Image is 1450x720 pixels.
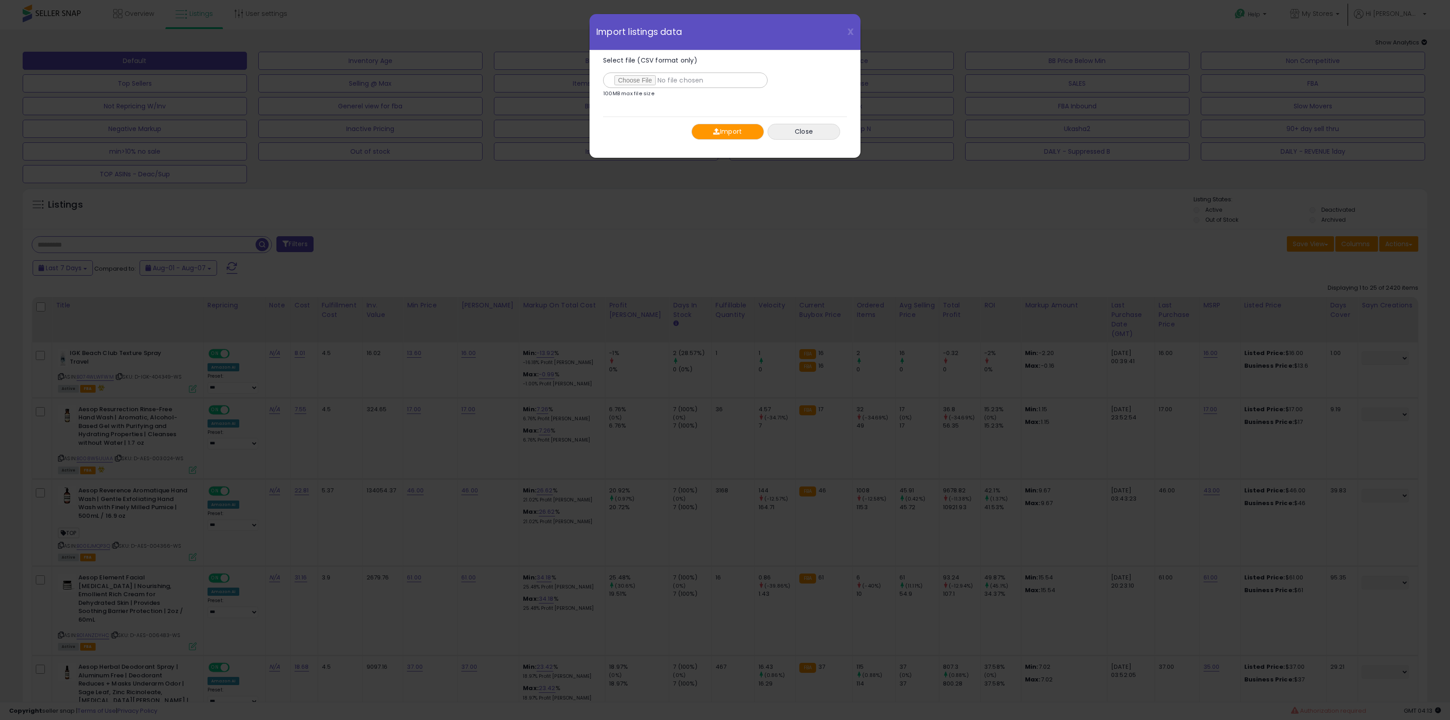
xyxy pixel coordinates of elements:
[691,124,764,140] button: Import
[768,124,840,140] button: Close
[596,28,682,36] span: Import listings data
[603,91,654,96] p: 100MB max file size
[847,25,854,38] span: X
[603,56,697,65] span: Select file (CSV format only)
